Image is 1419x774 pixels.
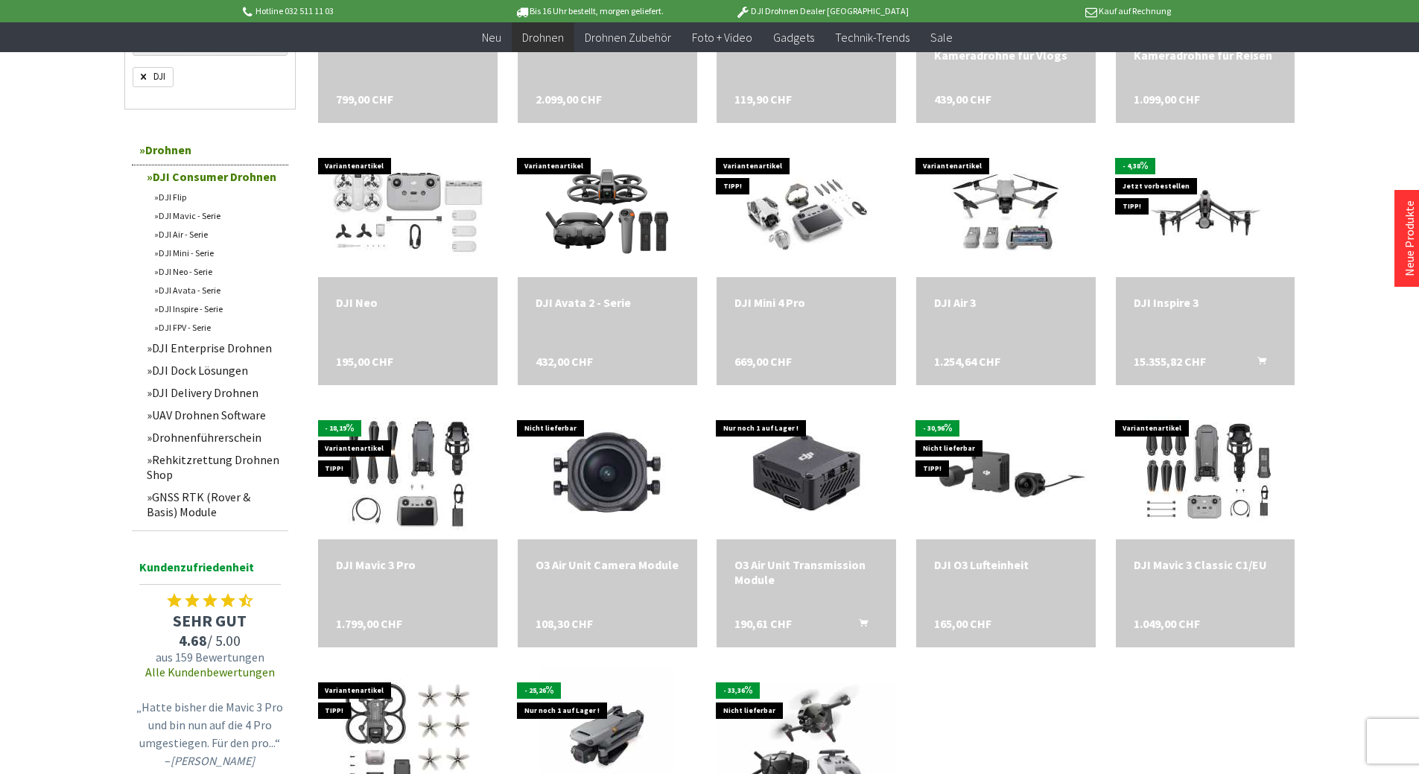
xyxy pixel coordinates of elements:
[139,557,281,585] span: Kundenzufriedenheit
[147,318,288,337] a: DJI FPV - Serie
[336,295,480,310] a: DJI Neo 195,00 CHF
[139,448,288,486] a: Rehkitzrettung Drohnen Shop
[734,92,792,107] span: 119,90 CHF
[835,30,910,45] span: Technik-Trends
[934,557,1078,572] a: DJI O3 Lufteinheit 165,00 CHF
[1134,616,1200,631] span: 1.049,00 CHF
[139,404,288,426] a: UAV Drohnen Software
[171,753,255,768] em: [PERSON_NAME]
[336,354,393,369] span: 195,00 CHF
[692,30,752,45] span: Foto + Video
[482,30,501,45] span: Neu
[1134,354,1206,369] span: 15.355,82 CHF
[139,337,288,359] a: DJI Enterprise Drohnen
[536,557,679,572] div: O3 Air Unit Camera Module
[536,92,602,107] span: 2.099,00 CHF
[132,610,288,631] span: SEHR GUT
[336,616,402,631] span: 1.799,00 CHF
[536,557,679,572] a: O3 Air Unit Camera Module 108,30 CHF
[1239,354,1275,373] button: In den Warenkorb
[132,135,288,165] a: Drohnen
[147,262,288,281] a: DJI Neo - Serie
[1134,295,1277,310] a: DJI Inspire 3 15.355,82 CHF In den Warenkorb
[328,143,487,277] img: DJI Neo
[324,405,492,539] img: DJI Mavic 3 Pro
[574,22,682,53] a: Drohnen Zubehör
[934,295,1078,310] a: DJI Air 3 1.254,64 CHF
[132,650,288,664] span: aus 159 Bewertungen
[1402,200,1417,276] a: Neue Produkte
[585,30,671,45] span: Drohnen Zubehör
[540,143,674,277] img: DJI Avata 2 - Serie
[1116,159,1295,261] img: DJI Inspire 3
[930,30,953,45] span: Sale
[841,616,877,635] button: In den Warenkorb
[734,295,878,310] a: DJI Mini 4 Pro 669,00 CHF
[147,188,288,206] a: DJI Flip
[734,354,792,369] span: 669,00 CHF
[336,295,480,310] div: DJI Neo
[536,354,593,369] span: 432,00 CHF
[1134,557,1277,572] a: DJI Mavic 3 Classic C1/EU 1.049,00 CHF
[147,206,288,225] a: DJI Mavic - Serie
[147,299,288,318] a: DJI Inspire - Serie
[934,92,991,107] span: 439,00 CHF
[934,295,1078,310] div: DJI Air 3
[763,22,825,53] a: Gadgets
[536,616,593,631] span: 108,30 CHF
[139,426,288,448] a: Drohnenführerschein
[825,22,920,53] a: Technik-Trends
[139,359,288,381] a: DJI Dock Lösungen
[734,557,878,587] div: O3 Air Unit Transmission Module
[773,30,814,45] span: Gadgets
[145,664,275,679] a: Alle Kundenbewertungen
[132,631,288,650] span: / 5.00
[136,698,285,770] p: „Hatte bisher die Mavic 3 Pro und bin nun auf die 4 Pro umgestiegen. Für den pro...“ –
[734,557,878,587] a: O3 Air Unit Transmission Module 190,61 CHF In den Warenkorb
[179,631,207,650] span: 4.68
[934,354,1000,369] span: 1.254,64 CHF
[920,22,963,53] a: Sale
[939,2,1171,20] p: Kauf auf Rechnung
[139,381,288,404] a: DJI Delivery Drohnen
[934,557,1078,572] div: DJI O3 Lufteinheit
[536,295,679,310] a: DJI Avata 2 - Serie 432,00 CHF
[916,413,1096,533] img: DJI O3 Lufteinheit
[522,30,564,45] span: Drohnen
[723,143,890,277] img: DJI Mini 4 Pro
[705,2,938,20] p: DJI Drohnen Dealer [GEOGRAPHIC_DATA]
[147,244,288,262] a: DJI Mini - Serie
[934,616,991,631] span: 165,00 CHF
[734,616,792,631] span: 190,61 CHF
[336,557,480,572] a: DJI Mavic 3 Pro 1.799,00 CHF
[139,486,288,523] a: GNSS RTK (Rover & Basis) Module
[1134,92,1200,107] span: 1.099,00 CHF
[147,281,288,299] a: DJI Avata - Serie
[512,22,574,53] a: Drohnen
[1134,295,1277,310] div: DJI Inspire 3
[473,2,705,20] p: Bis 16 Uhr bestellt, morgen geliefert.
[939,143,1073,277] img: DJI Air 3
[241,2,473,20] p: Hotline 032 511 11 03
[336,557,480,572] div: DJI Mavic 3 Pro
[1134,557,1277,572] div: DJI Mavic 3 Classic C1/EU
[540,405,674,539] img: O3 Air Unit Camera Module
[139,165,288,188] a: DJI Consumer Drohnen
[740,405,874,539] img: O3 Air Unit Transmission Module
[1122,405,1289,539] img: DJI Mavic 3 Classic C1/EU
[147,225,288,244] a: DJI Air - Serie
[734,295,878,310] div: DJI Mini 4 Pro
[336,92,393,107] span: 799,00 CHF
[472,22,512,53] a: Neu
[536,295,679,310] div: DJI Avata 2 - Serie
[133,67,174,87] span: DJI
[682,22,763,53] a: Foto + Video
